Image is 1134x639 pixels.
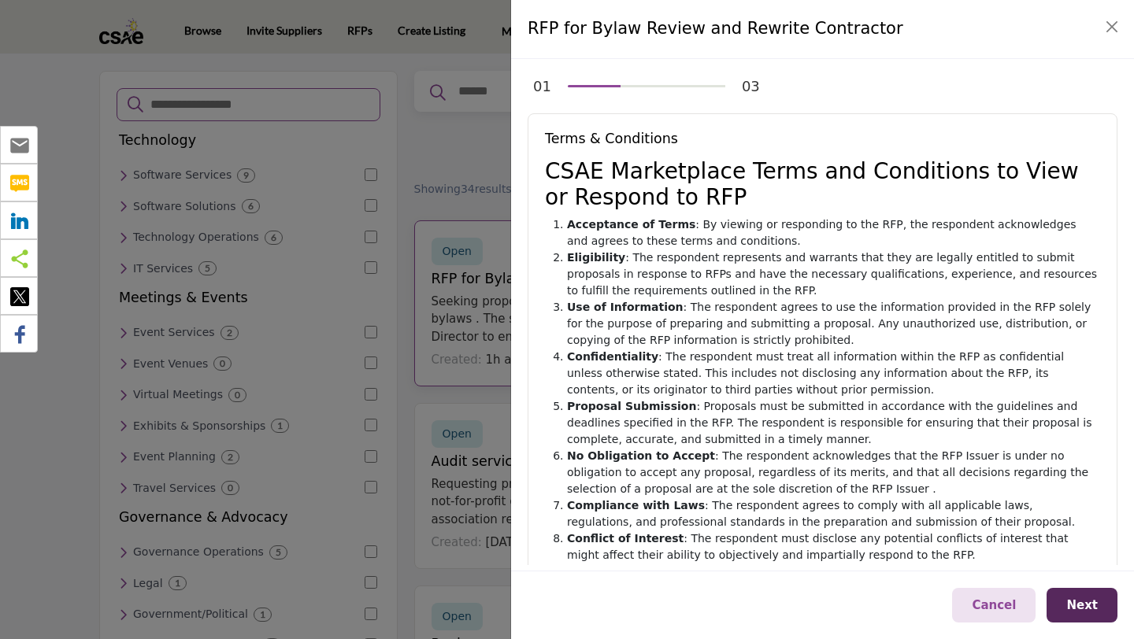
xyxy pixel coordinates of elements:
h5: Terms & Conditions [545,131,1100,147]
li: : The respondent agrees to use the information provided in the RFP solely for the purpose of prep... [567,299,1100,349]
li: : The respondent acknowledges that the RFP Issuer is under no obligation to accept any proposal, ... [567,448,1100,497]
strong: Use of Information [567,301,684,313]
span: Cancel [972,598,1016,612]
strong: No Obligation to Accept [567,449,715,462]
li: : The respondent agrees to comply with all applicable laws, regulations, and professional standar... [567,497,1100,530]
li: : The respondent agrees to indemnify and hold harmless the system, its operators, and the RFP Iss... [567,563,1100,613]
div: 03 [742,76,760,97]
li: : The respondent must disclose any potential conflicts of interest that might affect their abilit... [567,530,1100,563]
button: Cancel [952,588,1036,623]
strong: Proposal Submission [567,400,696,412]
button: Close [1101,16,1123,38]
h4: RFP for Bylaw Review and Rewrite Contractor [528,17,903,42]
strong: Acceptance of Terms [567,218,695,231]
li: : Proposals must be submitted in accordance with the guidelines and deadlines specified in the RF... [567,398,1100,448]
strong: Confidentiality [567,350,658,363]
h2: CSAE Marketplace Terms and Conditions to View or Respond to RFP [545,158,1100,211]
li: : The respondent must treat all information within the RFP as confidential unless otherwise state... [567,349,1100,398]
li: : By viewing or responding to the RFP, the respondent acknowledges and agrees to these terms and ... [567,216,1100,249]
strong: Eligibility [567,251,625,264]
div: 01 [533,76,551,97]
li: : The respondent represents and warrants that they are legally entitled to submit proposals in re... [567,249,1100,299]
strong: Compliance with Laws [567,499,705,512]
span: Next [1066,598,1098,612]
button: Next [1047,588,1117,623]
strong: Conflict of Interest [567,532,684,545]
